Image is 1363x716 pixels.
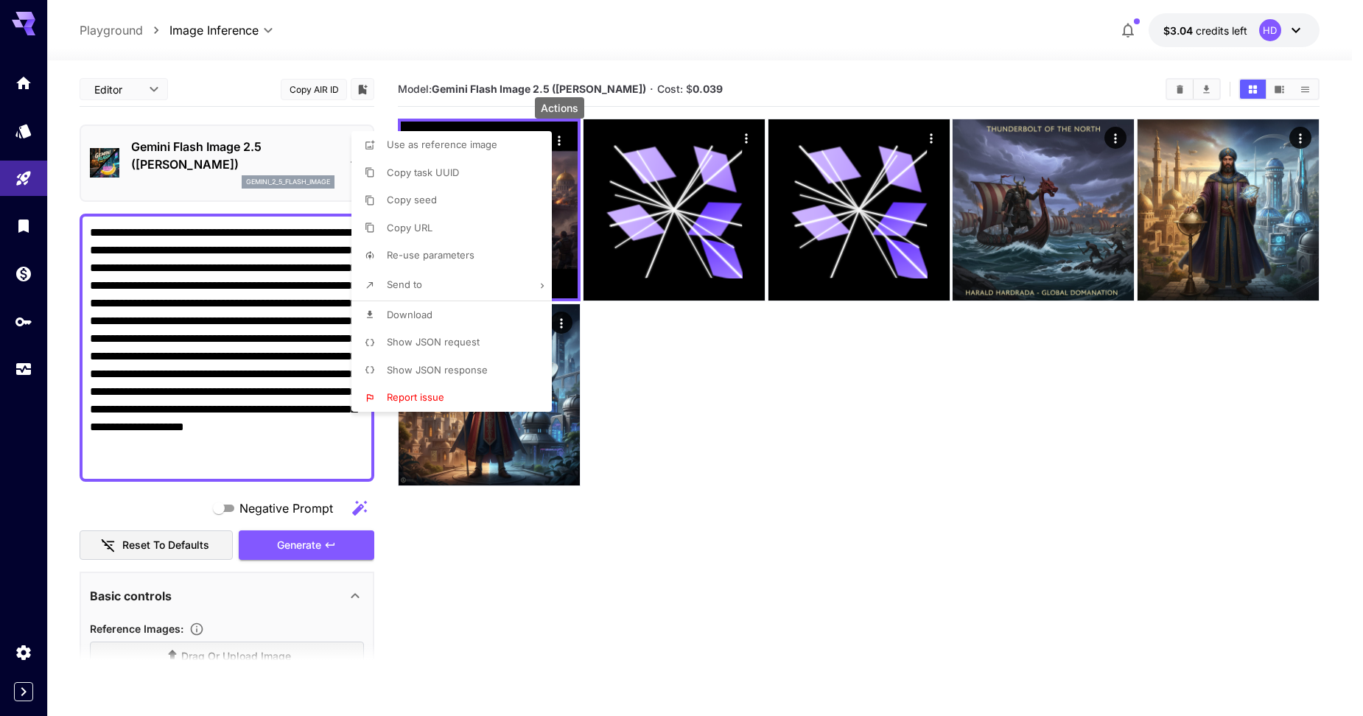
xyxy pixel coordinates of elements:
span: Send to [387,278,422,290]
span: Copy task UUID [387,166,459,178]
span: Use as reference image [387,138,497,150]
span: Re-use parameters [387,249,474,261]
span: Download [387,309,432,320]
span: Show JSON response [387,364,488,376]
span: Copy URL [387,222,432,234]
div: Actions [535,97,584,119]
span: Show JSON request [387,336,480,348]
span: Report issue [387,391,444,403]
span: Copy seed [387,194,437,206]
